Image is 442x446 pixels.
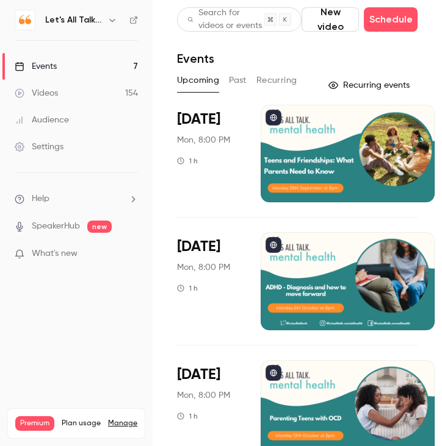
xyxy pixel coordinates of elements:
h1: Events [177,51,214,66]
div: Events [15,60,57,73]
span: [DATE] [177,365,220,384]
div: Videos [15,87,58,99]
a: Manage [108,419,137,428]
button: Schedule [364,7,418,32]
span: new [87,221,112,233]
button: Past [229,71,247,90]
div: Sep 29 Mon, 8:00 PM (Europe/London) [177,105,241,202]
span: [DATE] [177,110,220,129]
div: 1 h [177,411,198,421]
iframe: Noticeable Trigger [123,249,138,260]
div: 1 h [177,283,198,293]
div: 1 h [177,156,198,166]
span: Mon, 8:00 PM [177,261,230,274]
button: Upcoming [177,71,219,90]
h6: Let's All Talk Mental Health [45,14,103,26]
img: Let's All Talk Mental Health [15,10,35,30]
button: Recurring [256,71,297,90]
div: Settings [15,141,63,153]
div: Oct 6 Mon, 8:00 PM (Europe/London) [177,232,241,330]
button: Recurring events [323,76,418,95]
span: What's new [32,247,78,260]
button: New video [302,7,359,32]
span: [DATE] [177,237,220,257]
div: Audience [15,114,69,126]
span: Mon, 8:00 PM [177,134,230,146]
span: Plan usage [62,419,101,428]
li: help-dropdown-opener [15,193,138,205]
span: Premium [15,416,54,431]
a: SpeakerHub [32,220,80,233]
span: Help [32,193,49,205]
div: Search for videos or events [187,7,264,32]
span: Mon, 8:00 PM [177,389,230,402]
